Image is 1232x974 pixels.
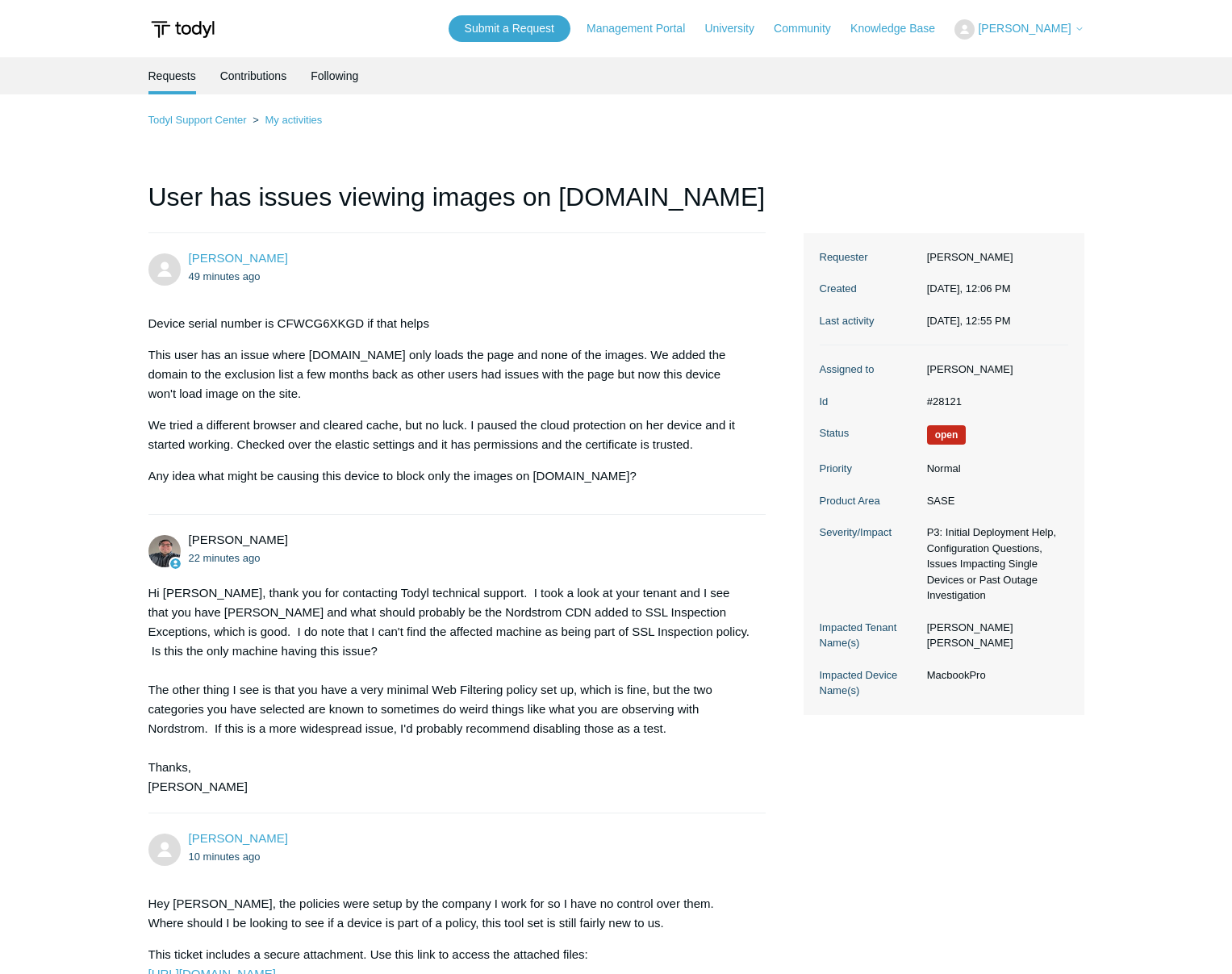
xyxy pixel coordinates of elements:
span: Ken Lewellen [189,251,288,265]
dt: Impacted Device Name(s) [820,667,919,699]
dd: #28121 [919,394,1068,410]
dt: Impacted Tenant Name(s) [820,620,919,651]
a: Contributions [220,57,287,94]
li: Todyl Support Center [148,114,250,126]
p: This user has an issue where [DOMAIN_NAME] only loads the page and none of the images. We added t... [148,345,750,403]
dt: Assigned to [820,362,919,378]
dd: SASE [919,493,1068,509]
time: 09/15/2025, 12:06 [927,282,1011,295]
li: My activities [249,114,322,126]
dt: Created [820,281,919,297]
dt: Last activity [820,313,919,329]
span: [PERSON_NAME] [978,22,1071,35]
dt: Status [820,425,919,441]
button: [PERSON_NAME] [954,19,1084,40]
span: Ken Lewellen [189,831,288,845]
p: Hey [PERSON_NAME], the policies were setup by the company I work for so I have no control over th... [148,894,750,933]
a: Knowledge Base [850,20,951,37]
dd: [PERSON_NAME] [919,249,1068,265]
dt: Product Area [820,493,919,509]
span: Matt Robinson [189,533,288,546]
dd: P3: Initial Deployment Help, Configuration Questions, Issues Impacting Single Devices or Past Out... [919,525,1068,604]
dd: Normal [919,461,1068,477]
a: [PERSON_NAME] [189,831,288,845]
span: We are working on a response for you [927,425,967,445]
p: Device serial number is CFWCG6XKGD if that helps [148,314,750,333]
time: 09/15/2025, 12:33 [189,552,261,564]
time: 09/15/2025, 12:55 [927,315,1011,327]
h1: User has issues viewing images on [DOMAIN_NAME] [148,178,766,233]
a: Submit a Request [449,15,570,42]
img: Todyl Support Center Help Center home page [148,15,217,44]
li: Requests [148,57,196,94]
a: My activities [265,114,322,126]
a: Following [311,57,358,94]
time: 09/15/2025, 12:45 [189,851,261,863]
a: Community [774,20,847,37]
div: Hi [PERSON_NAME], thank you for contacting Todyl technical support. I took a look at your tenant ... [148,583,750,796]
dt: Severity/Impact [820,525,919,541]
p: Any idea what might be causing this device to block only the images on [DOMAIN_NAME]? [148,466,750,486]
dt: Priority [820,461,919,477]
time: 09/15/2025, 12:06 [189,270,261,282]
dd: [PERSON_NAME] [919,362,1068,378]
dd: [PERSON_NAME] [PERSON_NAME] [919,620,1068,651]
p: We tried a different browser and cleared cache, but no luck. I paused the cloud protection on her... [148,416,750,454]
a: Todyl Support Center [148,114,247,126]
dt: Requester [820,249,919,265]
a: [PERSON_NAME] [189,251,288,265]
a: University [704,20,770,37]
dd: MacbookPro [919,667,1068,683]
dt: Id [820,394,919,410]
a: Management Portal [587,20,701,37]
